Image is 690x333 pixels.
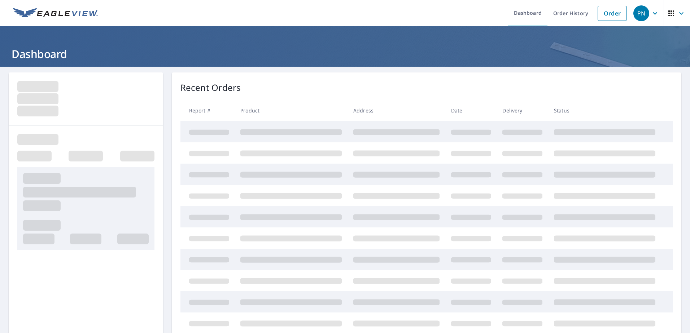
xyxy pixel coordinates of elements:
th: Report # [180,100,235,121]
h1: Dashboard [9,46,681,61]
th: Address [348,100,445,121]
img: EV Logo [13,8,98,19]
p: Recent Orders [180,81,241,94]
th: Delivery [497,100,548,121]
th: Status [548,100,661,121]
th: Product [235,100,348,121]
th: Date [445,100,497,121]
div: PN [633,5,649,21]
a: Order [598,6,627,21]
